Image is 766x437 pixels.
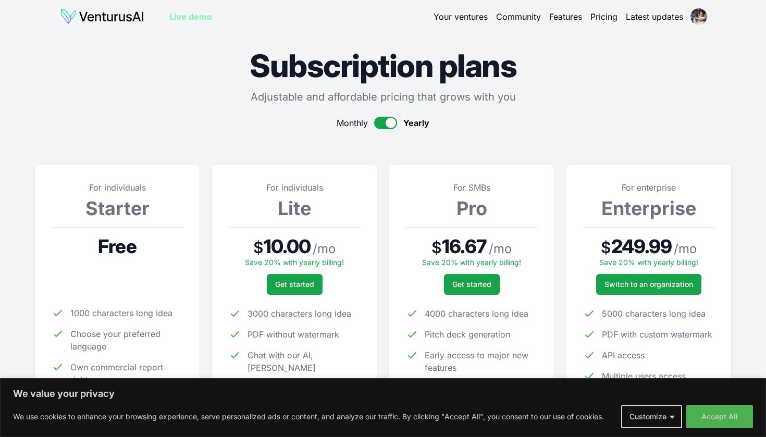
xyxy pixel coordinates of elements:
[406,181,537,194] p: For SMBs
[422,258,521,267] span: Save 20% with yearly billing!
[590,10,617,23] a: Pricing
[248,328,339,341] span: PDF without watermark
[52,181,183,194] p: For individuals
[596,274,701,295] a: Switch to an organization
[275,279,314,290] span: Get started
[431,238,442,257] span: $
[248,307,351,320] span: 3000 characters long idea
[690,8,707,25] img: ACg8ocJsVWwWnIZoBwTEUU56ZdGA8G8QUElhnGtr_mjshVuflFoQwQA8SQ=s96-c
[35,50,731,81] h1: Subscription plans
[60,8,144,25] img: logo
[686,405,753,428] button: Accept All
[248,349,360,374] span: Chat with our AI, [PERSON_NAME]
[264,236,311,257] span: 10.00
[52,198,183,219] h3: Starter
[425,307,528,320] span: 4000 characters long idea
[496,10,541,23] a: Community
[70,361,183,386] span: Own commercial report rights
[13,410,604,423] p: We use cookies to enhance your browsing experience, serve personalized ads or content, and analyz...
[611,236,672,257] span: 249.99
[621,405,682,428] button: Customize
[313,241,336,257] span: / mo
[602,307,706,320] span: 5000 characters long idea
[35,90,731,104] p: Adjustable and affordable pricing that grows with you
[169,10,212,23] a: Live demo
[444,274,500,295] button: Get started
[98,236,136,257] span: Free
[253,238,264,257] span: $
[549,10,582,23] a: Features
[601,238,611,257] span: $
[229,181,360,194] p: For individuals
[70,307,172,319] span: 1000 characters long idea
[403,117,429,129] span: Yearly
[626,10,683,23] a: Latest updates
[70,328,183,353] span: Choose your preferred language
[229,198,360,219] h3: Lite
[442,236,487,257] span: 16.67
[337,117,368,129] span: Monthly
[489,241,512,257] span: / mo
[602,370,686,382] span: Multiple users access
[425,349,537,374] span: Early access to major new features
[245,258,344,267] span: Save 20% with yearly billing!
[13,388,753,400] p: We value your privacy
[406,198,537,219] h3: Pro
[602,349,645,361] span: API access
[434,10,488,23] a: Your ventures
[452,279,491,290] span: Get started
[599,258,698,267] span: Save 20% with yearly billing!
[674,241,697,257] span: / mo
[602,328,712,341] span: PDF with custom watermark
[583,181,714,194] p: For enterprise
[425,328,510,341] span: Pitch deck generation
[583,198,714,219] h3: Enterprise
[267,274,323,295] button: Get started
